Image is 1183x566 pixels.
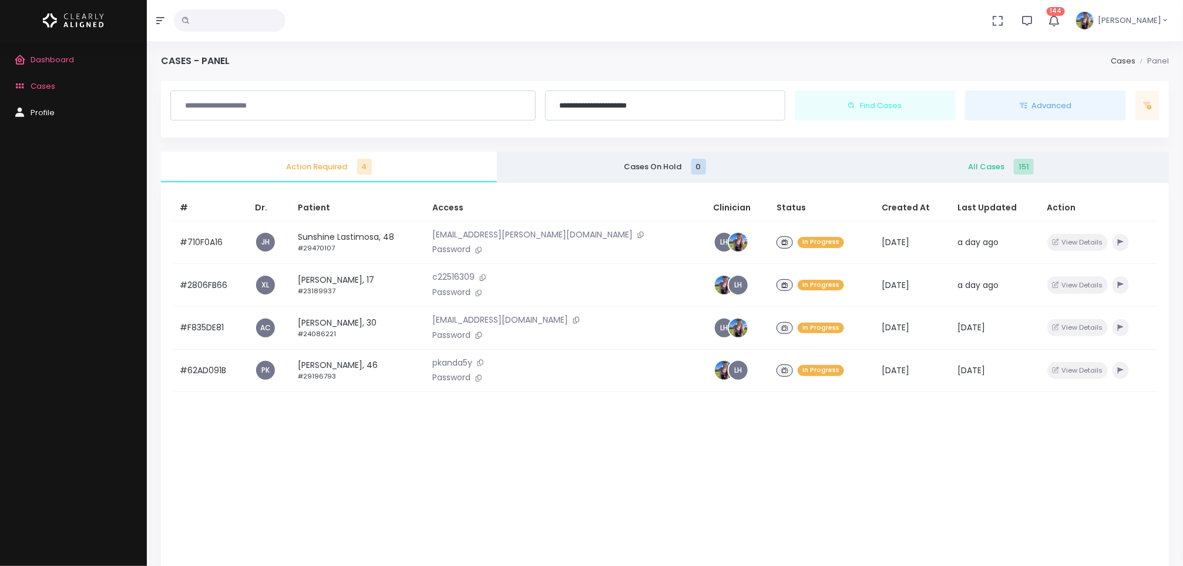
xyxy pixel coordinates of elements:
span: [DATE] [958,364,986,376]
p: Password [432,243,700,256]
small: #23189937 [298,286,335,296]
span: Profile [31,107,55,118]
td: Sunshine Lastimosa, 48 [291,221,425,264]
th: Status [769,195,875,222]
th: Action [1040,195,1157,222]
a: JH [256,233,275,252]
p: c22516309 [432,271,700,284]
span: 4 [357,159,372,175]
a: LH [729,276,748,294]
td: #2806FB66 [173,264,248,307]
p: Password [432,286,700,299]
span: a day ago [958,279,999,291]
span: Action Required [170,161,488,173]
a: XL [256,276,275,294]
p: pkanda5y [432,357,700,370]
button: View Details [1047,362,1108,379]
img: Logo Horizontal [43,8,104,33]
th: Dr. [248,195,291,222]
p: Password [432,329,700,342]
button: Advanced [965,91,1126,121]
th: Last Updated [951,195,1040,222]
span: Cases On Hold [506,161,824,173]
a: AC [256,319,275,337]
span: In Progress [798,237,844,248]
span: All Cases [842,161,1160,173]
td: [PERSON_NAME], 17 [291,264,425,307]
button: Find Cases [795,91,956,121]
small: #24086221 [298,329,336,339]
h4: Cases - Panel [161,55,230,66]
p: [EMAIL_ADDRESS][DOMAIN_NAME] [432,314,700,327]
td: #F835DE81 [173,306,248,349]
button: View Details [1047,276,1108,293]
p: Password [432,371,700,384]
button: View Details [1047,319,1108,336]
span: 144 [1047,7,1065,16]
span: a day ago [958,236,999,248]
button: View Details [1047,234,1108,251]
span: [DATE] [882,364,910,376]
td: #62AD091B [173,349,248,392]
span: 0 [691,159,706,175]
th: Access [425,195,707,222]
td: [PERSON_NAME], 30 [291,306,425,349]
span: Cases [31,81,55,92]
th: Clinician [707,195,769,222]
td: [PERSON_NAME], 46 [291,349,425,392]
small: #29196793 [298,371,336,381]
a: Cases [1111,55,1135,66]
a: LH [715,319,734,337]
span: [DATE] [882,279,910,291]
small: #29470107 [298,243,335,253]
span: In Progress [798,280,844,291]
span: [DATE] [958,321,986,333]
a: PK [256,361,275,380]
th: Created At [875,195,951,222]
th: # [173,195,248,222]
a: LH [715,233,734,252]
span: Dashboard [31,54,74,65]
td: #710F0A16 [173,221,248,264]
th: Patient [291,195,425,222]
a: LH [729,361,748,380]
span: 151 [1014,159,1034,175]
p: [EMAIL_ADDRESS][PERSON_NAME][DOMAIN_NAME] [432,229,700,242]
span: [PERSON_NAME] [1098,15,1161,26]
span: In Progress [798,323,844,334]
span: [DATE] [882,236,910,248]
span: In Progress [798,365,844,376]
li: Panel [1135,55,1169,67]
span: [DATE] [882,321,910,333]
img: Header Avatar [1074,10,1095,31]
